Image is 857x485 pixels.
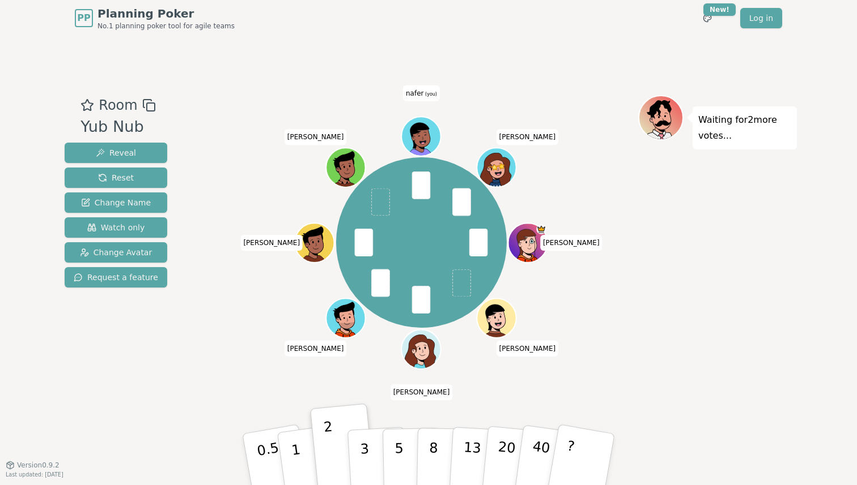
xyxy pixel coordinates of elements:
button: Version0.9.2 [6,461,60,470]
button: Reset [65,168,167,188]
span: Click to change your name [285,340,347,356]
span: Reset [98,172,134,183]
span: Last updated: [DATE] [6,471,63,478]
span: Click to change your name [285,129,347,145]
span: paul is the host [537,224,546,234]
span: Click to change your name [391,384,453,400]
a: Log in [740,8,782,28]
button: Change Avatar [65,242,167,263]
div: New! [703,3,736,16]
span: Version 0.9.2 [17,461,60,470]
span: Click to change your name [403,85,440,101]
span: Reveal [96,147,136,158]
button: Change Name [65,192,167,213]
span: Click to change your name [540,235,603,251]
div: Yub Nub [80,115,155,139]
p: Waiting for 2 more votes... [698,112,791,144]
span: Request a feature [74,272,158,283]
button: New! [697,8,718,28]
span: Click to change your name [497,129,559,145]
button: Watch only [65,217,167,238]
span: No.1 planning poker tool for agile teams [97,22,235,31]
span: Change Avatar [80,247,152,258]
span: Watch only [87,222,145,233]
button: Add as favourite [80,95,94,115]
span: Click to change your name [240,235,303,251]
span: Room [99,95,137,115]
a: PPPlanning PokerNo.1 planning poker tool for agile teams [75,6,235,31]
span: Planning Poker [97,6,235,22]
span: Change Name [81,197,151,208]
button: Request a feature [65,267,167,287]
p: 2 [323,419,338,480]
span: (you) [423,91,437,96]
button: Click to change your avatar [403,118,440,154]
button: Reveal [65,143,167,163]
span: Click to change your name [497,340,559,356]
span: PP [77,11,90,25]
